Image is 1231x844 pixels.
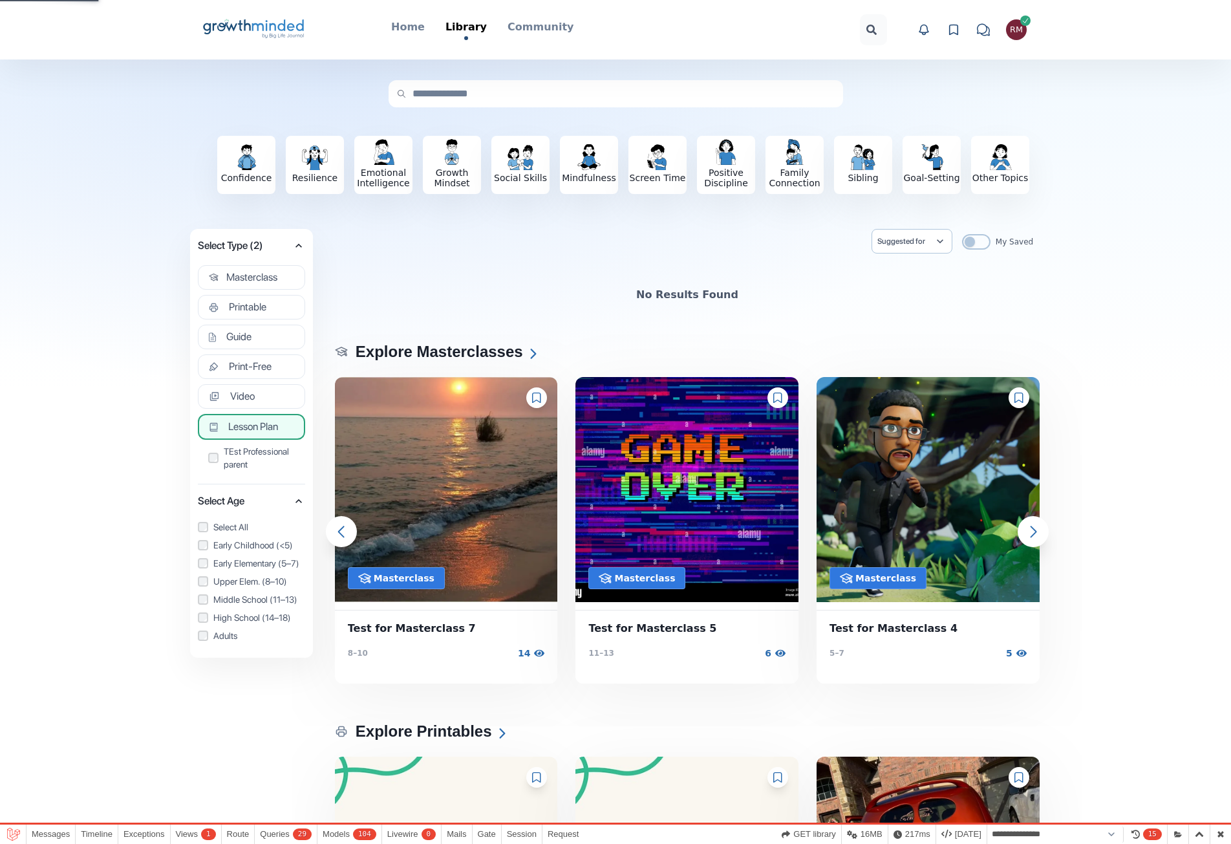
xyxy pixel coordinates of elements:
button: Print-Free [198,354,305,379]
h3: Family Connection [765,168,824,188]
a: Test for Masterclass 78–10 [335,610,558,676]
label: Early Childhood (<5) [198,539,305,552]
p: 14 [518,647,530,660]
a: Community [508,19,573,36]
img: Family Connection [782,139,808,165]
img: BLJ Resource [335,377,558,602]
button: Video [198,384,305,409]
button: Other Topics [971,136,1029,194]
button: Emotional Intelligence [354,136,412,194]
span: Test for Masterclass 5 [588,621,786,636]
div: Select Age [198,513,305,647]
img: Social Skills [508,144,533,170]
p: 5 [1006,647,1012,660]
a: Library [445,19,487,40]
img: Resilience [302,144,328,170]
div: Roman Man [1010,26,1023,34]
input: Middle School (11–13) [198,594,208,605]
button: Resilience [286,136,344,194]
span: 104 [353,828,376,840]
span: Guide [226,330,252,343]
h2: Explore Printables [328,716,517,748]
a: Home [391,19,425,36]
a: Test for Masterclass 45–7 [817,610,1040,676]
img: Other Topics [987,144,1013,170]
button: Social Skills [491,136,550,194]
div: Select Type (2) [198,384,305,414]
label: Upper Elem. (8–10) [198,575,305,588]
input: High School (14–18) [198,612,208,623]
h3: Positive Discipline [697,168,755,188]
h3: Screen Time [628,173,687,183]
span: My Saved [996,234,1033,250]
img: Variant64.png [599,572,612,585]
h3: Emotional Intelligence [354,168,412,188]
button: Family Connection [765,136,824,194]
div: Select Type (2) [198,257,305,295]
span: Lesson Plan [228,420,278,433]
button: Guide [198,325,305,349]
h3: Goal-Setting [903,173,961,183]
h3: Mindfulness [560,173,618,183]
button: Select Type (2) [198,237,305,255]
span: Suggested for [877,236,934,246]
label: High School (14–18) [198,611,305,624]
button: Lesson Plan [198,414,305,440]
img: Confidence [233,144,259,170]
p: No Results Found [636,287,738,303]
img: BLJ Resource [575,377,798,602]
button: Printable [198,295,305,319]
label: TEst Professional parent [208,445,295,471]
img: Variant64.png [358,572,371,585]
span: Printable [229,301,266,314]
span: Select Age [198,492,292,510]
button: Sibling [834,136,892,194]
button: Roman Man [1006,19,1027,40]
h3: Social Skills [491,173,550,183]
p: 5–7 [830,647,844,659]
span: 29 [293,828,312,840]
button: Select Age [198,492,305,510]
input: Select All [198,522,208,532]
label: Adults [198,629,305,642]
input: Adults [198,631,208,641]
button: Mindfulness [560,136,618,194]
span: Video [230,390,255,403]
img: BLJ Resource [817,377,1040,602]
img: Growth Mindset [439,139,465,165]
button: Growth Mindset [423,136,481,194]
img: Positive Discipline [713,139,739,165]
img: Sibling [850,144,876,170]
label: Middle School (11–13) [198,593,305,606]
h3: Sibling [834,173,892,183]
a: Test for Masterclass 511–13 [575,610,798,676]
div: Select Type (2) [198,414,305,479]
span: 15 [1143,828,1162,840]
img: Variant64.png [840,572,853,585]
img: Goal-Setting [919,144,945,170]
p: 11–13 [588,647,614,659]
span: 1 [201,828,216,840]
img: Mindfulness [576,144,602,170]
button: Screen Time [628,136,687,194]
button: Goal-Setting [903,136,961,194]
div: Lesson Plan [198,440,305,473]
p: Masterclass [855,572,916,585]
span: Print-Free [229,360,272,373]
button: Suggested for [877,235,947,248]
button: Positive Discipline [697,136,755,194]
input: TEst Professional parent [208,453,219,463]
p: Masterclass [374,572,434,585]
label: Early Elementary (5–7) [198,557,305,570]
p: 8–10 [348,647,368,659]
button: Confidence [217,136,275,194]
input: Early Childhood (<5) [198,540,208,550]
input: Upper Elem. (8–10) [198,576,208,587]
div: Select Type (2) [198,354,305,384]
h2: Explore Masterclasses [328,336,548,368]
h3: Resilience [286,173,344,183]
h3: Growth Mindset [423,168,481,188]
